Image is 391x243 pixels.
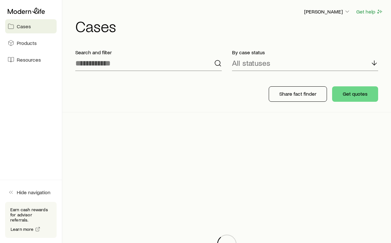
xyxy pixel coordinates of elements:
[332,86,378,102] button: Get quotes
[279,91,316,97] p: Share fact finder
[11,227,34,231] span: Learn more
[17,23,31,30] span: Cases
[5,202,57,238] div: Earn cash rewards for advisor referrals.Learn more
[356,8,383,15] button: Get help
[304,8,351,16] button: [PERSON_NAME]
[232,49,378,56] p: By case status
[304,8,350,15] p: [PERSON_NAME]
[5,19,57,33] a: Cases
[5,53,57,67] a: Resources
[5,185,57,199] button: Hide navigation
[75,49,222,56] p: Search and filter
[5,36,57,50] a: Products
[75,18,383,34] h1: Cases
[269,86,327,102] button: Share fact finder
[232,58,270,67] p: All statuses
[17,189,51,195] span: Hide navigation
[17,56,41,63] span: Resources
[10,207,51,222] p: Earn cash rewards for advisor referrals.
[17,40,37,46] span: Products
